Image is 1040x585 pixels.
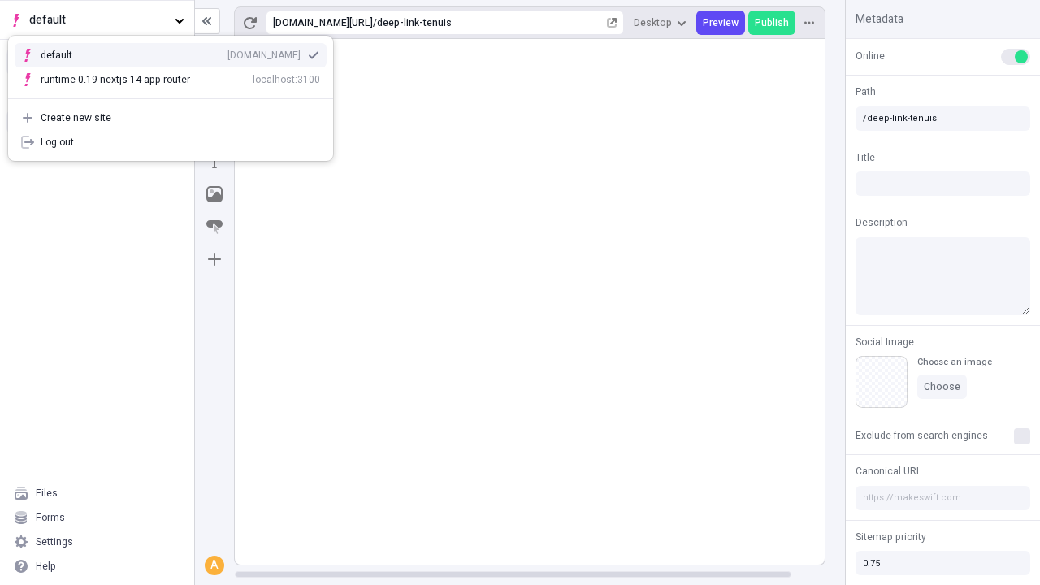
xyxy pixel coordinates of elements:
span: Exclude from search engines [856,428,988,443]
button: Image [200,180,229,209]
div: Files [36,487,58,500]
button: Publish [748,11,795,35]
div: deep-link-tenuis [377,16,604,29]
div: localhost:3100 [253,73,320,86]
span: Social Image [856,335,914,349]
span: Choose [924,380,960,393]
span: default [29,11,168,29]
div: runtime-0.19-nextjs-14-app-router [41,73,190,86]
div: Choose an image [917,356,992,368]
span: Online [856,49,885,63]
span: Title [856,150,875,165]
button: Button [200,212,229,241]
div: A [206,557,223,574]
div: Settings [36,535,73,548]
span: Desktop [634,16,672,29]
div: Suggestions [8,37,333,98]
div: / [373,16,377,29]
div: [DOMAIN_NAME] [227,49,301,62]
span: Publish [755,16,789,29]
span: Path [856,84,876,99]
input: https://makeswift.com [856,486,1030,510]
span: Preview [703,16,739,29]
button: Preview [696,11,745,35]
div: Forms [36,511,65,524]
span: Canonical URL [856,464,921,479]
span: Description [856,215,908,230]
div: default [41,49,97,62]
span: Sitemap priority [856,530,926,544]
button: Text [200,147,229,176]
div: Help [36,560,56,573]
button: Choose [917,375,967,399]
div: [URL][DOMAIN_NAME] [273,16,373,29]
button: Desktop [627,11,693,35]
